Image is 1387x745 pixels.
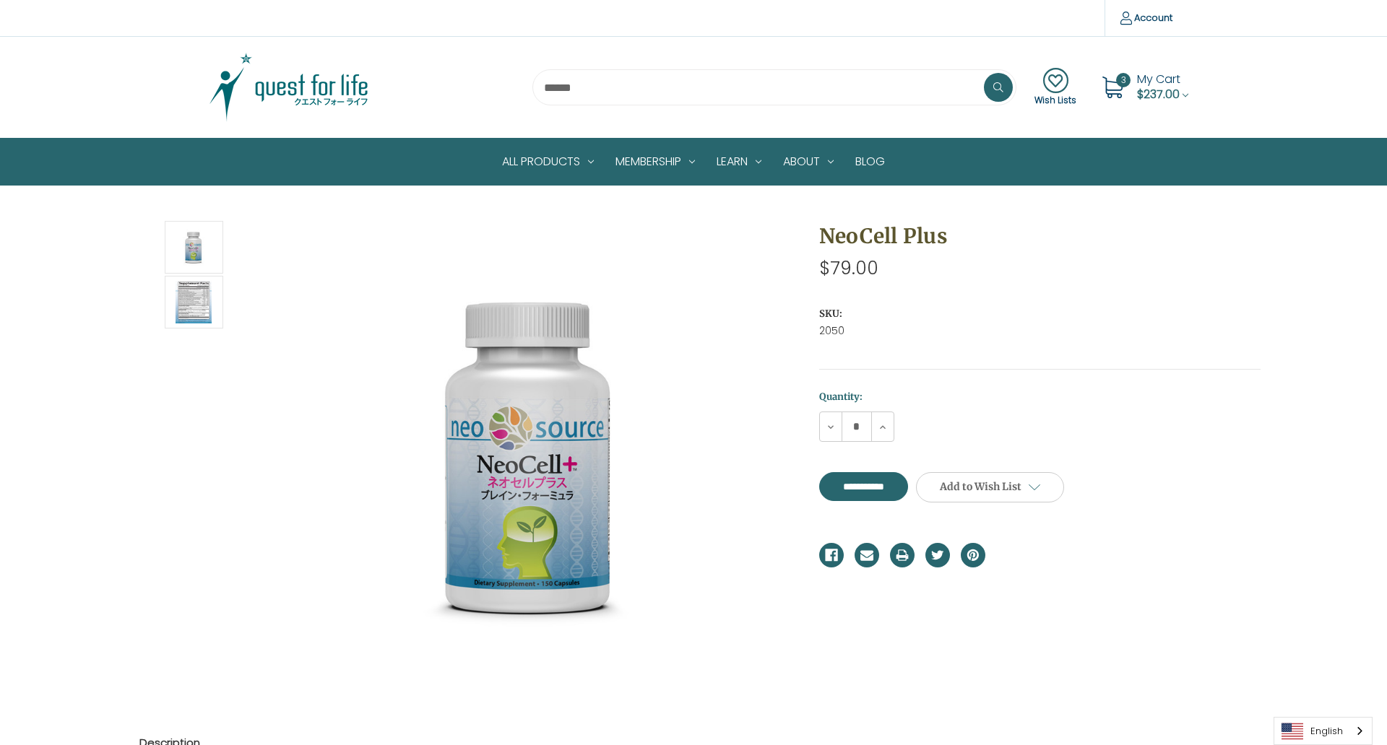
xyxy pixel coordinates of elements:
span: $79.00 [819,256,878,281]
dt: SKU: [819,307,1257,321]
a: Cart with 3 items [1137,71,1188,103]
span: My Cart [1137,71,1180,87]
div: Language [1274,717,1373,745]
a: Learn [706,139,772,185]
img: NeoCell Plus [176,223,212,271]
span: $237.00 [1137,86,1180,103]
aside: Language selected: English [1274,717,1373,745]
dd: 2050 [819,323,1261,339]
a: Membership [605,139,706,185]
a: Add to Wish List [916,472,1064,502]
h1: NeoCell Plus [819,221,1261,251]
img: Quest Group [199,51,379,123]
img: NeoCell Plus [349,279,710,640]
a: English [1274,718,1372,744]
a: Wish Lists [1034,68,1076,107]
label: Quantity: [819,390,1261,404]
span: 3 [1116,73,1131,87]
a: Blog [844,139,896,185]
a: All Products [491,139,605,185]
img: NeoCell Plus [176,278,212,326]
a: Print [890,543,915,567]
a: About [772,139,844,185]
span: Add to Wish List [940,480,1021,493]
